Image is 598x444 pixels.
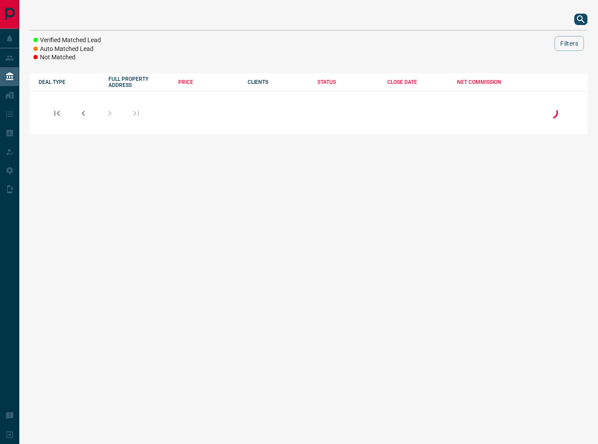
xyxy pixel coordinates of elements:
[33,53,101,62] li: Not Matched
[33,45,101,54] li: Auto Matched Lead
[555,36,584,51] button: Filters
[317,79,378,85] div: STATUS
[108,76,169,88] div: FULL PROPERTY ADDRESS
[39,79,100,85] div: DEAL TYPE
[457,79,518,85] div: NET COMMISSION
[33,36,101,45] li: Verified Matched Lead
[387,79,448,85] div: CLOSE DATE
[248,79,309,85] div: CLIENTS
[574,14,587,25] button: search button
[543,104,560,123] div: Loading
[178,79,239,85] div: PRICE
